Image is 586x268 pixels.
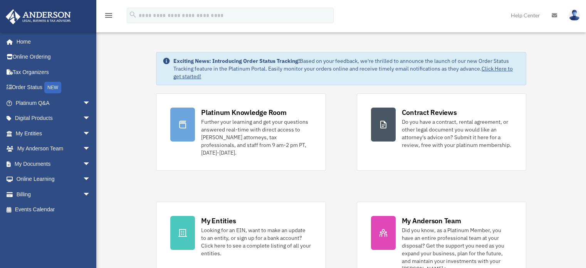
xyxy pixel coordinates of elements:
img: Anderson Advisors Platinum Portal [3,9,73,24]
a: Order StatusNEW [5,80,102,96]
a: My Entitiesarrow_drop_down [5,126,102,141]
img: User Pic [569,10,580,21]
a: Platinum Q&Aarrow_drop_down [5,95,102,111]
div: My Entities [201,216,236,226]
a: Billingarrow_drop_down [5,187,102,202]
span: arrow_drop_down [83,95,98,111]
div: Do you have a contract, rental agreement, or other legal document you would like an attorney's ad... [402,118,512,149]
a: menu [104,13,113,20]
a: Tax Organizers [5,64,102,80]
div: Looking for an EIN, want to make an update to an entity, or sign up for a bank account? Click her... [201,226,311,257]
a: Platinum Knowledge Room Further your learning and get your questions answered real-time with dire... [156,93,326,171]
a: My Anderson Teamarrow_drop_down [5,141,102,157]
a: Click Here to get started! [173,65,513,80]
span: arrow_drop_down [83,111,98,126]
div: Contract Reviews [402,108,457,117]
span: arrow_drop_down [83,126,98,142]
a: Online Learningarrow_drop_down [5,172,102,187]
div: Platinum Knowledge Room [201,108,287,117]
a: Online Ordering [5,49,102,65]
div: Based on your feedback, we're thrilled to announce the launch of our new Order Status Tracking fe... [173,57,520,80]
div: NEW [44,82,61,93]
i: search [129,10,137,19]
span: arrow_drop_down [83,156,98,172]
a: Home [5,34,98,49]
a: My Documentsarrow_drop_down [5,156,102,172]
a: Events Calendar [5,202,102,217]
div: My Anderson Team [402,216,461,226]
span: arrow_drop_down [83,141,98,157]
a: Contract Reviews Do you have a contract, rental agreement, or other legal document you would like... [357,93,526,171]
div: Further your learning and get your questions answered real-time with direct access to [PERSON_NAM... [201,118,311,157]
span: arrow_drop_down [83,172,98,187]
i: menu [104,11,113,20]
strong: Exciting News: Introducing Order Status Tracking! [173,57,300,64]
a: Digital Productsarrow_drop_down [5,111,102,126]
span: arrow_drop_down [83,187,98,202]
